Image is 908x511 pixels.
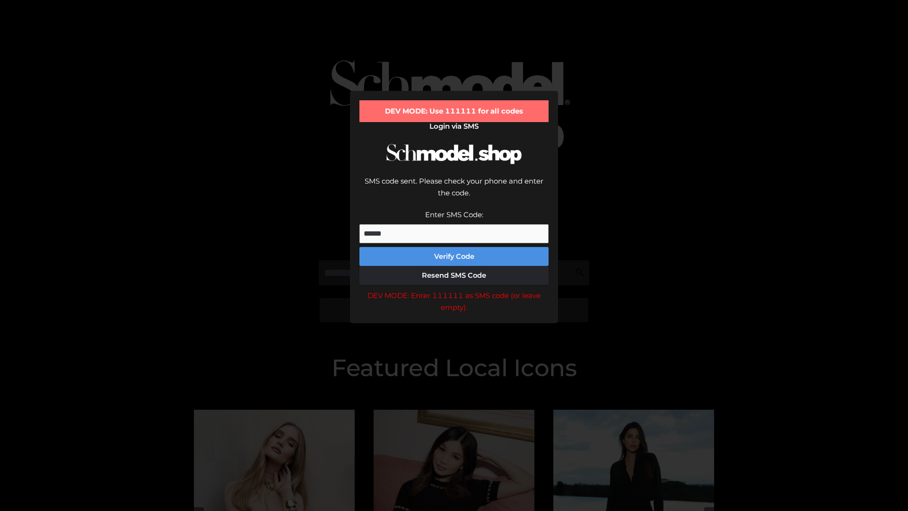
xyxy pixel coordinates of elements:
div: DEV MODE: Enter 111111 as SMS code (or leave empty). [359,290,549,314]
h2: Login via SMS [359,122,549,131]
img: Schmodel Logo [383,135,525,173]
button: Resend SMS Code [359,266,549,285]
div: DEV MODE: Use 111111 for all codes [359,100,549,122]
button: Verify Code [359,247,549,266]
div: SMS code sent. Please check your phone and enter the code. [359,175,549,209]
label: Enter SMS Code: [425,210,483,219]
